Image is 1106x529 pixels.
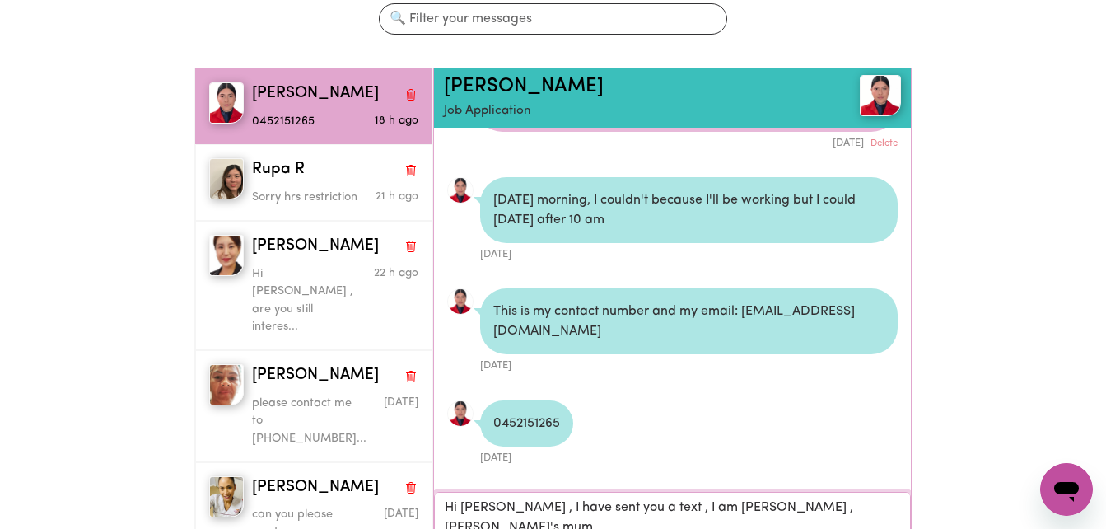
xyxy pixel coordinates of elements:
span: Message sent on October 2, 2025 [376,191,418,202]
button: Delete conversation [404,160,418,181]
p: Sorry hrs restriction [252,189,363,207]
img: Jin K [209,235,244,276]
button: Delete conversation [404,236,418,257]
a: Gabriela B [825,75,901,116]
span: [PERSON_NAME] [252,82,379,106]
a: View Gabriela B's profile [447,288,474,315]
span: [PERSON_NAME] [252,235,379,259]
div: [DATE] [480,447,573,466]
a: View Gabriela B's profile [447,177,474,204]
span: Message sent on July 2, 2025 [384,508,418,519]
iframe: Button to launch messaging window [1040,463,1093,516]
p: 0452151265 [252,113,363,131]
img: 1D4DA9F62E34C2552B455253B0721EDE_avatar_blob [447,400,474,427]
img: Gabriela B [209,82,244,124]
div: [DATE] [476,132,898,151]
a: View Gabriela B's profile [447,400,474,427]
button: Gabriela B[PERSON_NAME]Delete conversation0452151265Message sent on October 2, 2025 [195,68,432,144]
button: Delete conversation [404,477,418,499]
img: Rupa R [209,158,244,199]
button: Delete conversation [404,83,418,105]
button: Maria S[PERSON_NAME]Delete conversationplease contact me to [PHONE_NUMBER]...Message sent on July... [195,350,432,462]
p: Hi [PERSON_NAME] , are you still interes... [252,265,363,336]
span: [PERSON_NAME] [252,476,379,500]
button: Jin K[PERSON_NAME]Delete conversationHi [PERSON_NAME] , are you still interes...Message sent on O... [195,221,432,350]
p: please contact me to [PHONE_NUMBER]... [252,395,363,448]
img: Catalina H [209,476,244,517]
img: 1D4DA9F62E34C2552B455253B0721EDE_avatar_blob [447,177,474,204]
p: Job Application [444,102,824,121]
span: Message sent on July 1, 2025 [384,397,418,408]
span: Message sent on October 2, 2025 [375,115,418,126]
img: 1D4DA9F62E34C2552B455253B0721EDE_avatar_blob [447,288,474,315]
button: Delete conversation [404,365,418,386]
div: [DATE] [480,243,898,262]
span: Message sent on October 2, 2025 [374,268,418,279]
img: View Gabriela B's profile [860,75,901,116]
div: [DATE] [480,354,898,373]
input: 🔍 Filter your messages [379,3,728,35]
div: This is my contact number and my email: [EMAIL_ADDRESS][DOMAIN_NAME] [480,288,898,354]
span: [PERSON_NAME] [252,364,379,388]
a: [PERSON_NAME] [444,77,604,96]
div: 0452151265 [480,400,573,447]
div: [DATE] morning, I couldn't because I'll be working but I could [DATE] after 10 am [480,177,898,243]
button: Delete [870,137,898,151]
button: Rupa RRupa RDelete conversationSorry hrs restrictionMessage sent on October 2, 2025 [195,144,432,220]
img: Maria S [209,364,244,405]
span: Rupa R [252,158,305,182]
